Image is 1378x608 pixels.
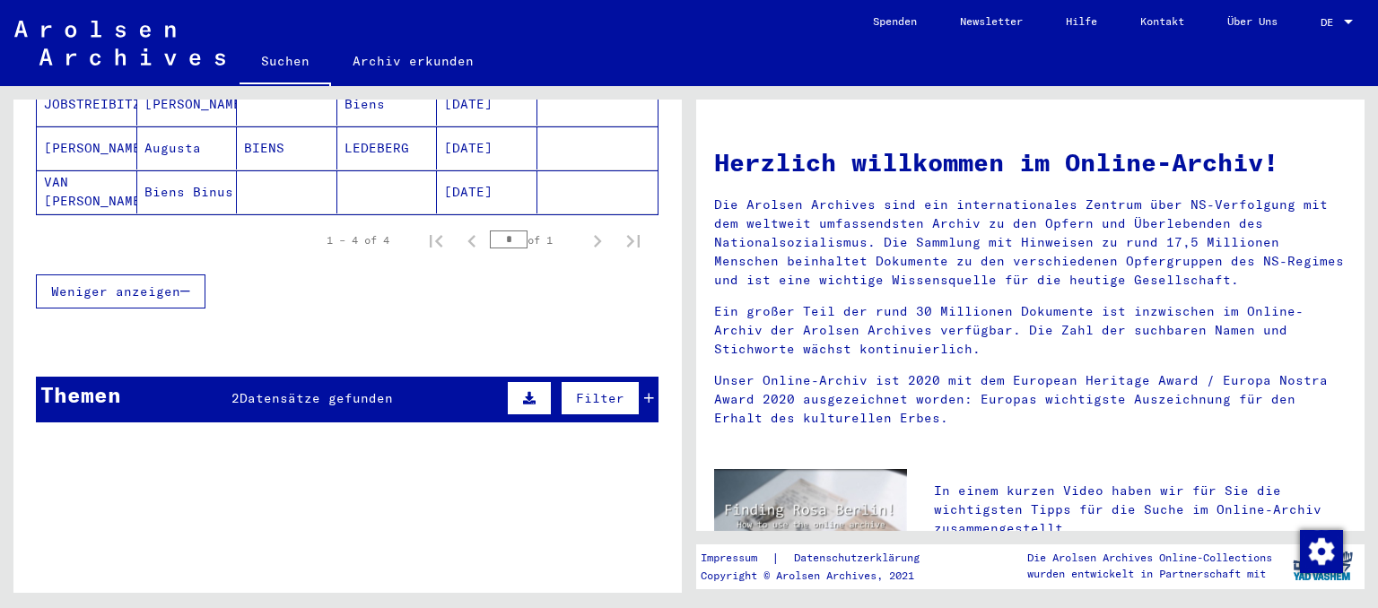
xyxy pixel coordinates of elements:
span: DE [1321,16,1340,29]
mat-cell: [DATE] [437,170,537,213]
img: Arolsen_neg.svg [14,21,225,65]
p: Die Arolsen Archives Online-Collections [1027,550,1272,566]
mat-cell: BIENS [237,126,337,169]
p: In einem kurzen Video haben wir für Sie die wichtigsten Tipps für die Suche im Online-Archiv zusa... [934,482,1347,538]
mat-cell: Biens [337,83,438,126]
mat-cell: Biens Binus [137,170,238,213]
button: Weniger anzeigen [36,274,205,308]
mat-cell: LEDEBERG [337,126,438,169]
div: Themen [40,378,121,411]
p: Die Arolsen Archives sind ein internationales Zentrum über NS-Verfolgung mit dem weltweit umfasse... [714,195,1347,290]
button: Last page [615,222,651,258]
a: Datenschutzerklärung [780,549,941,568]
span: Datensätze gefunden [240,390,393,406]
img: Zustimmung ändern [1300,530,1343,573]
span: Weniger anzeigen [51,283,180,300]
button: First page [418,222,454,258]
mat-cell: VAN [PERSON_NAME] [37,170,137,213]
a: Impressum [701,549,772,568]
img: yv_logo.png [1289,543,1356,588]
p: Ein großer Teil der rund 30 Millionen Dokumente ist inzwischen im Online-Archiv der Arolsen Archi... [714,302,1347,359]
div: 1 – 4 of 4 [327,232,389,248]
p: wurden entwickelt in Partnerschaft mit [1027,566,1272,582]
mat-cell: [DATE] [437,83,537,126]
p: Unser Online-Archiv ist 2020 mit dem European Heritage Award / Europa Nostra Award 2020 ausgezeic... [714,371,1347,428]
button: Previous page [454,222,490,258]
mat-cell: [PERSON_NAME] [137,83,238,126]
div: of 1 [490,231,580,248]
button: Filter [561,381,640,415]
span: Filter [576,390,624,406]
p: Copyright © Arolsen Archives, 2021 [701,568,941,584]
a: Archiv erkunden [331,39,495,83]
mat-cell: [PERSON_NAME] [37,126,137,169]
button: Next page [580,222,615,258]
mat-cell: [DATE] [437,126,537,169]
mat-cell: JOBSTREIBITZER [37,83,137,126]
h1: Herzlich willkommen im Online-Archiv! [714,143,1347,181]
div: | [701,549,941,568]
span: 2 [231,390,240,406]
a: Suchen [240,39,331,86]
mat-cell: Augusta [137,126,238,169]
img: video.jpg [714,469,907,574]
